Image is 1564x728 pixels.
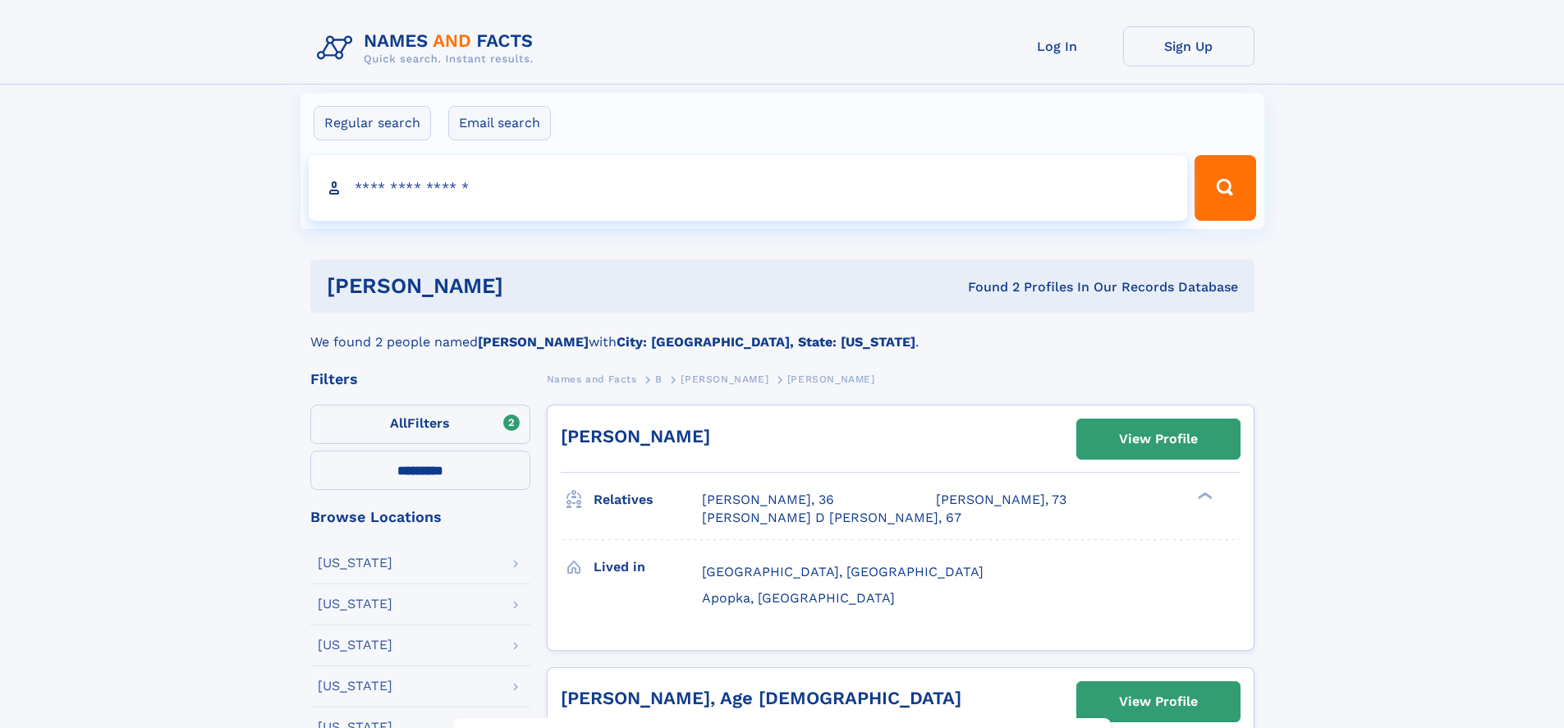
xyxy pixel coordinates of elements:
span: [PERSON_NAME] [681,373,768,385]
b: [PERSON_NAME] [478,334,589,350]
img: Logo Names and Facts [310,26,547,71]
a: Sign Up [1123,26,1254,66]
a: [PERSON_NAME], 73 [936,491,1066,509]
span: All [390,415,407,431]
input: search input [309,155,1188,221]
div: [US_STATE] [318,598,392,611]
label: Filters [310,405,530,444]
h3: Lived in [594,553,702,581]
div: View Profile [1119,683,1198,721]
div: Found 2 Profiles In Our Records Database [736,278,1238,296]
b: City: [GEOGRAPHIC_DATA], State: [US_STATE] [617,334,915,350]
h3: Relatives [594,486,702,514]
span: Apopka, [GEOGRAPHIC_DATA] [702,590,895,606]
button: Search Button [1195,155,1255,221]
span: [GEOGRAPHIC_DATA], [GEOGRAPHIC_DATA] [702,564,984,579]
a: View Profile [1077,419,1240,459]
span: B [655,373,663,385]
div: [US_STATE] [318,680,392,693]
div: Filters [310,372,530,387]
div: View Profile [1119,420,1198,458]
a: [PERSON_NAME] [681,369,768,389]
div: [US_STATE] [318,556,392,570]
a: [PERSON_NAME], 36 [702,491,834,509]
a: Names and Facts [547,369,637,389]
label: Regular search [314,106,431,140]
span: [PERSON_NAME] [787,373,875,385]
label: Email search [448,106,551,140]
div: We found 2 people named with . [310,313,1254,352]
a: [PERSON_NAME], Age [DEMOGRAPHIC_DATA] [561,688,961,708]
a: [PERSON_NAME] D [PERSON_NAME], 67 [702,509,961,527]
a: B [655,369,663,389]
div: Browse Locations [310,510,530,524]
a: View Profile [1077,682,1240,721]
a: Log In [992,26,1123,66]
a: [PERSON_NAME] [561,426,710,446]
div: ❯ [1194,491,1213,501]
h1: [PERSON_NAME] [327,276,736,296]
div: [US_STATE] [318,639,392,652]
